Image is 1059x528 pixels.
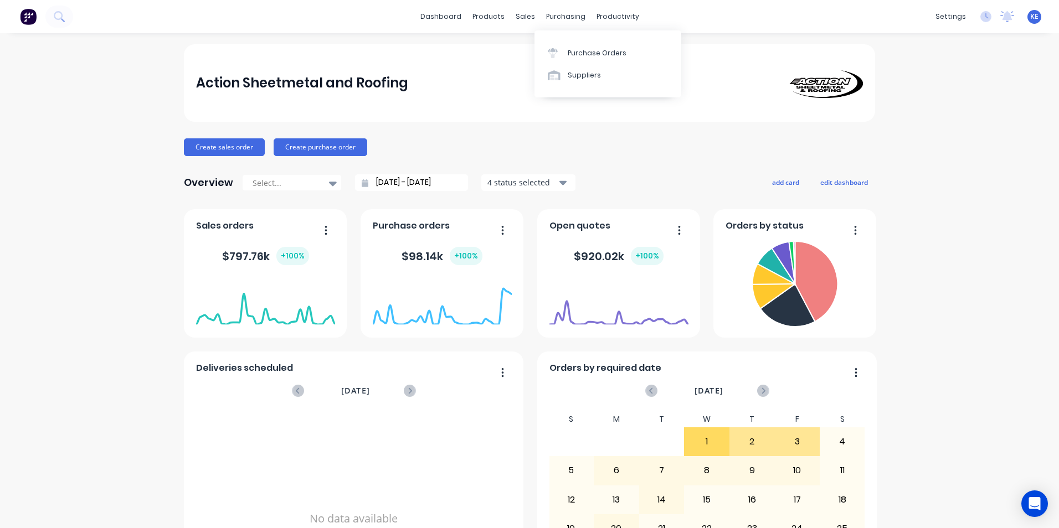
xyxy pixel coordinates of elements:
div: 15 [685,486,729,514]
div: $ 98.14k [402,247,482,265]
div: 1 [685,428,729,455]
div: 13 [594,486,639,514]
div: $ 920.02k [574,247,664,265]
button: Create purchase order [274,138,367,156]
button: Create sales order [184,138,265,156]
div: 14 [640,486,684,514]
img: Action Sheetmetal and Roofing [785,68,863,98]
div: T [729,411,775,427]
div: 5 [549,457,594,484]
div: productivity [591,8,645,25]
div: Open Intercom Messenger [1021,490,1048,517]
div: F [774,411,820,427]
div: Suppliers [568,70,601,80]
div: $ 797.76k [222,247,309,265]
a: Purchase Orders [534,42,681,64]
div: 10 [775,457,819,484]
div: M [594,411,639,427]
div: products [467,8,510,25]
div: Purchase Orders [568,48,626,58]
span: Sales orders [196,219,254,232]
img: Factory [20,8,37,25]
div: 9 [730,457,774,484]
div: 18 [820,486,865,514]
span: [DATE] [695,385,723,397]
div: 17 [775,486,819,514]
div: 11 [820,457,865,484]
div: 2 [730,428,774,455]
a: Suppliers [534,64,681,86]
button: 4 status selected [481,174,575,191]
div: 6 [594,457,639,484]
div: + 100 % [276,247,309,265]
div: settings [930,8,971,25]
div: 4 [820,428,865,455]
div: + 100 % [631,247,664,265]
div: Action Sheetmetal and Roofing [196,72,408,94]
div: 7 [640,457,684,484]
button: edit dashboard [813,175,875,189]
div: 12 [549,486,594,514]
div: 3 [775,428,819,455]
div: S [820,411,865,427]
div: 4 status selected [487,177,557,188]
span: Orders by status [726,219,804,232]
button: add card [765,175,806,189]
span: [DATE] [341,385,370,397]
div: + 100 % [450,247,482,265]
div: T [639,411,685,427]
span: Deliveries scheduled [196,361,293,375]
div: sales [510,8,541,25]
div: 16 [730,486,774,514]
a: dashboard [415,8,467,25]
div: purchasing [541,8,591,25]
span: Purchase orders [373,219,450,232]
div: W [684,411,729,427]
span: KE [1030,12,1039,22]
span: Open quotes [549,219,610,232]
div: Overview [184,172,233,194]
div: 8 [685,457,729,484]
div: S [549,411,594,427]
